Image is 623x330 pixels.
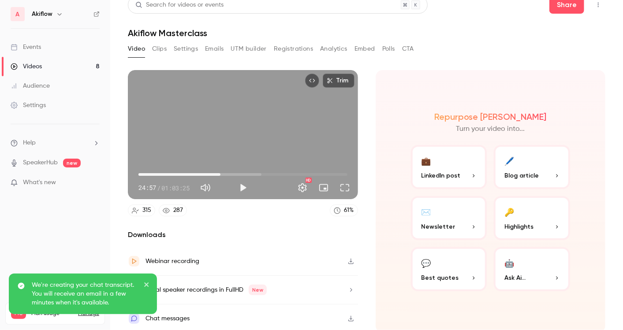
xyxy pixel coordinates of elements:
button: Play [234,179,252,197]
button: Clips [152,42,167,56]
div: Events [11,43,41,52]
div: ✉️ [422,205,431,219]
span: Ask Ai... [504,273,526,282]
button: Polls [382,42,395,56]
div: Chat messages [145,313,190,324]
h1: Akiflow Masterclass [128,28,605,38]
div: 287 [173,206,183,215]
a: 315 [128,204,155,216]
div: 61 % [344,206,354,215]
button: CTA [402,42,414,56]
span: Highlights [504,222,533,231]
div: Search for videos or events [135,0,224,10]
button: Turn on miniplayer [315,179,332,197]
span: Best quotes [422,273,459,282]
div: 🖊️ [504,154,514,167]
button: Full screen [336,179,354,197]
span: / [157,183,160,193]
a: 287 [159,204,187,216]
div: 💬 [422,256,431,270]
button: Analytics [320,42,347,56]
span: 01:03:25 [161,183,190,193]
button: Settings [294,179,311,197]
div: HD [306,178,312,183]
button: Video [128,42,145,56]
button: 🤖Ask Ai... [494,247,570,291]
li: help-dropdown-opener [11,138,100,148]
a: 61% [330,204,358,216]
p: We're creating your chat transcript. You will receive an email in a few minutes when it's available. [32,281,138,307]
span: A [16,10,20,19]
button: Embed [354,42,375,56]
span: 24:57 [138,183,156,193]
h6: Akiflow [32,10,52,19]
span: LinkedIn post [422,171,461,180]
h2: Repurpose [PERSON_NAME] [434,111,547,122]
span: Blog article [504,171,539,180]
a: SpeakerHub [23,158,58,167]
span: New [249,285,267,295]
button: 🔑Highlights [494,196,570,240]
button: 💼LinkedIn post [411,145,487,189]
button: close [144,281,150,291]
button: Registrations [274,42,313,56]
button: Embed video [305,74,319,88]
span: new [63,159,81,167]
button: Trim [323,74,354,88]
span: What's new [23,178,56,187]
div: Audience [11,82,50,90]
button: Emails [205,42,224,56]
button: ✉️Newsletter [411,196,487,240]
div: 315 [142,206,151,215]
div: 🤖 [504,256,514,270]
div: 🔑 [504,205,514,219]
div: Settings [11,101,46,110]
iframe: Noticeable Trigger [89,179,100,187]
div: Webinar recording [145,256,199,267]
button: 🖊️Blog article [494,145,570,189]
span: Help [23,138,36,148]
h2: Downloads [128,230,358,240]
button: Mute [197,179,214,197]
div: Videos [11,62,42,71]
div: 24:57 [138,183,190,193]
p: Turn your video into... [456,124,525,134]
span: Newsletter [422,222,455,231]
div: 💼 [422,154,431,167]
button: UTM builder [231,42,267,56]
button: Settings [174,42,198,56]
div: Local speaker recordings in FullHD [145,285,267,295]
button: 💬Best quotes [411,247,487,291]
